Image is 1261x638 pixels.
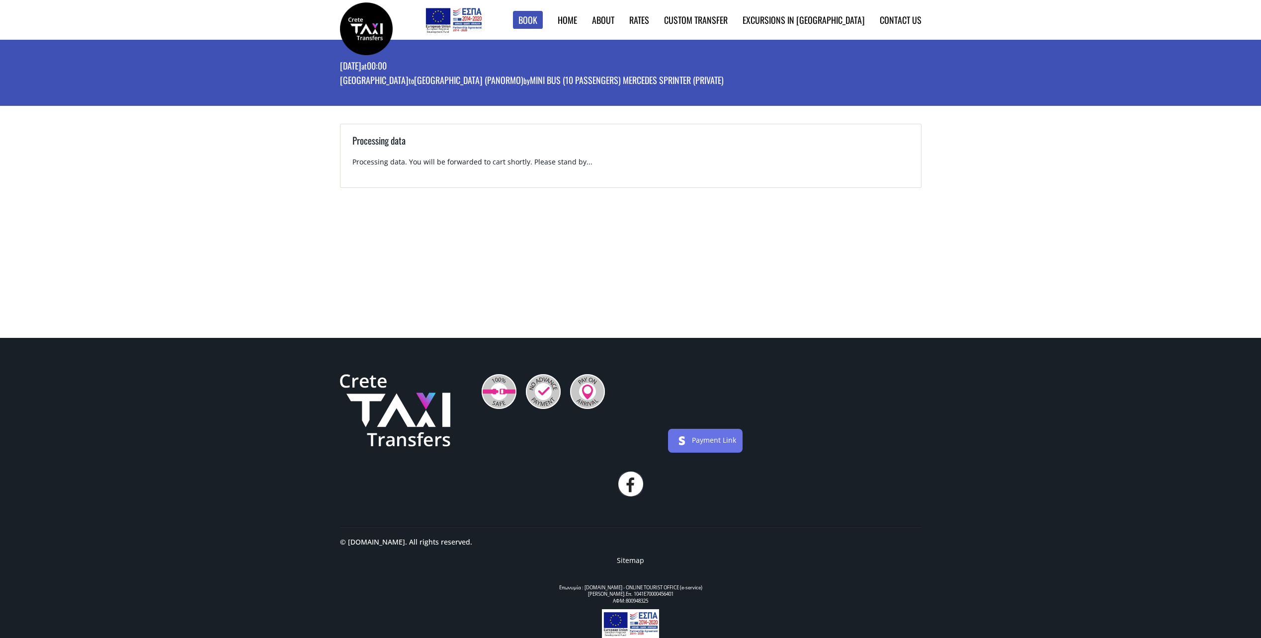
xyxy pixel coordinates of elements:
a: Payment Link [692,435,736,445]
img: No Advance Payment [526,374,561,409]
p: Processing data. You will be forwarded to cart shortly. Please stand by... [352,157,909,175]
a: facebook [618,472,643,496]
a: Crete Taxi Transfers | Booking page | Crete Taxi Transfers [340,22,393,33]
img: 100% Safe [482,374,516,409]
small: to [409,75,414,86]
img: e-bannersEUERDF180X90.jpg [602,609,659,638]
img: Crete Taxi Transfers [340,374,450,447]
a: Book [513,11,543,29]
a: Custom Transfer [664,13,728,26]
a: Rates [629,13,649,26]
a: Excursions in [GEOGRAPHIC_DATA] [743,13,865,26]
div: Επωνυμία : [DOMAIN_NAME] - ONLINE TOURIST OFFICE (e-service) [PERSON_NAME].Επ. 1041Ε70000456401 Α... [340,584,922,605]
img: Crete Taxi Transfers | Booking page | Crete Taxi Transfers [340,2,393,55]
p: [GEOGRAPHIC_DATA] [GEOGRAPHIC_DATA] (Panormo) Mini Bus (10 passengers) Mercedes Sprinter (private) [340,74,724,88]
a: Home [558,13,577,26]
a: About [592,13,614,26]
p: © [DOMAIN_NAME]. All rights reserved. [340,537,472,556]
img: e-bannersEUERDF180X90.jpg [424,5,483,35]
a: Sitemap [617,556,644,565]
small: at [361,61,367,72]
a: Contact us [880,13,922,26]
img: stripe [674,433,690,449]
small: by [523,75,530,86]
p: [DATE] 00:00 [340,60,724,74]
h3: Processing data [352,134,909,157]
img: Pay On Arrival [570,374,605,409]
